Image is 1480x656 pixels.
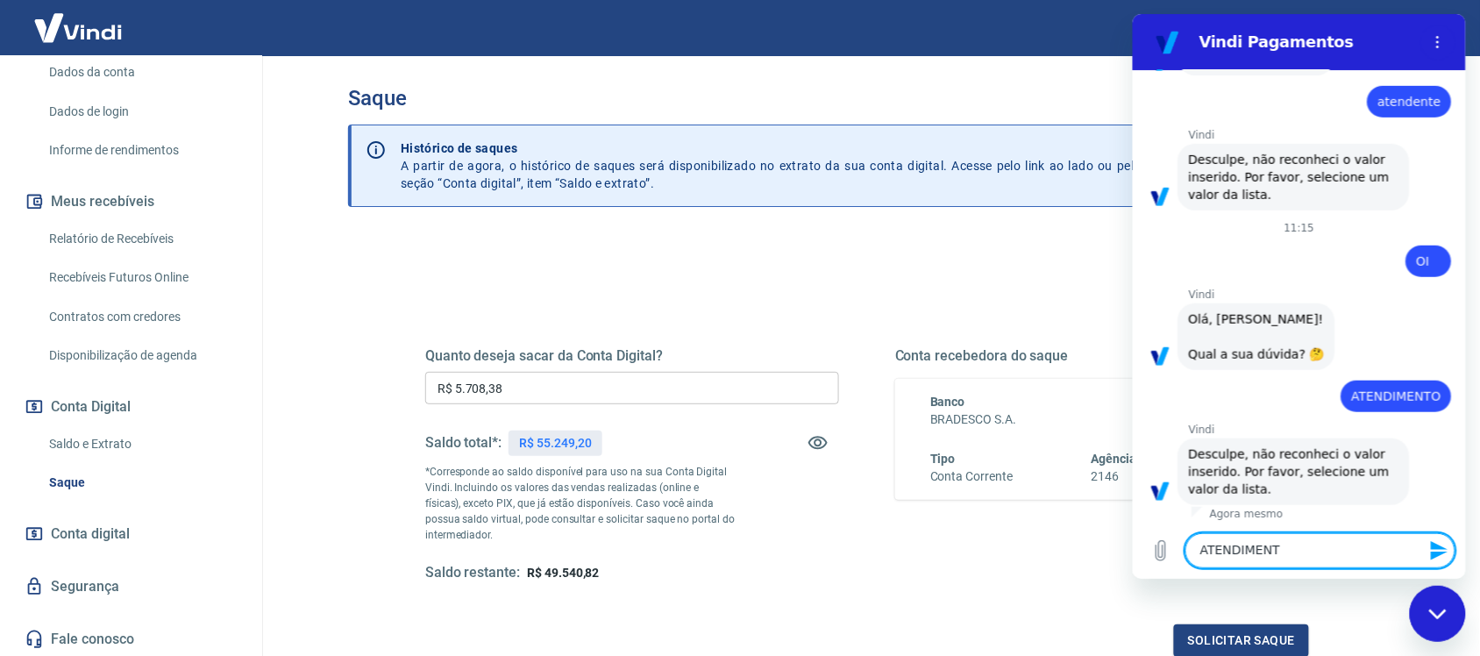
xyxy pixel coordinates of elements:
button: Sair [1396,12,1459,45]
span: Conta digital [51,522,130,546]
a: Dados da conta [42,54,241,90]
h6: Conta Corrente [930,467,1013,486]
h5: Quanto deseja sacar da Conta Digital? [425,347,839,365]
iframe: Botão para abrir a janela de mensagens, conversa em andamento [1410,586,1466,642]
h5: Saldo total*: [425,434,502,452]
h5: Conta recebedora do saque [895,347,1309,365]
a: Saldo e Extrato [42,426,241,462]
h6: 2146 [1092,467,1137,486]
a: Informe de rendimentos [42,132,241,168]
a: Relatório de Recebíveis [42,221,241,257]
button: Meus recebíveis [21,182,241,221]
a: Saque [42,465,241,501]
p: *Corresponde ao saldo disponível para uso na sua Conta Digital Vindi. Incluindo os valores das ve... [425,464,736,543]
a: Disponibilização de agenda [42,338,241,374]
a: Segurança [21,567,241,606]
img: Vindi [21,1,135,54]
a: Contratos com credores [42,299,241,335]
span: R$ 49.540,82 [527,566,599,580]
h5: Saldo restante: [425,564,520,582]
h6: BRADESCO S.A. [930,410,1274,429]
p: R$ 55.249,20 [519,434,591,453]
h3: Saque [348,86,1386,111]
p: A partir de agora, o histórico de saques será disponibilizado no extrato da sua conta digital. Ac... [401,139,1238,192]
span: Agência [1092,452,1137,466]
span: Tipo [930,452,956,466]
button: Conta Digital [21,388,241,426]
a: Dados de login [42,94,241,130]
iframe: Janela de mensagens [1133,14,1466,579]
span: Banco [930,395,965,409]
a: Recebíveis Futuros Online [42,260,241,296]
a: Conta digital [21,515,241,553]
p: Histórico de saques [401,139,1238,157]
